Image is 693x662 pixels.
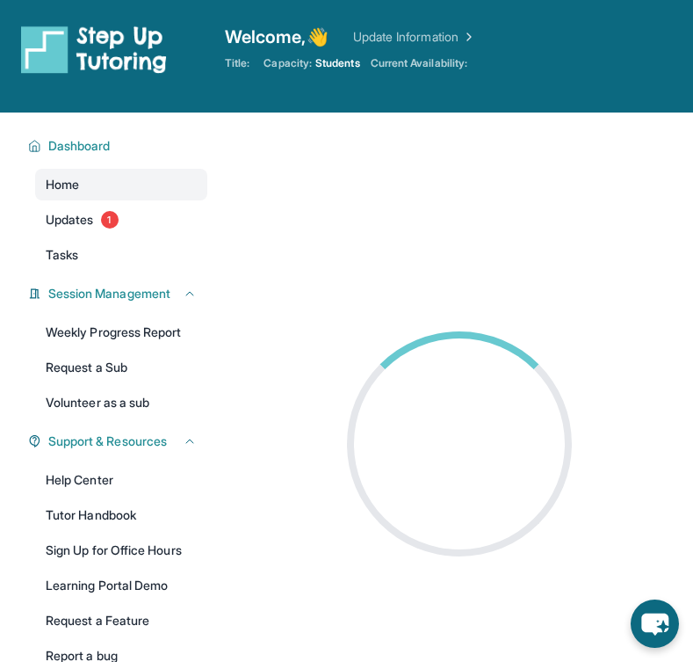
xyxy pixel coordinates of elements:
[48,433,167,450] span: Support & Resources
[46,176,79,193] span: Home
[101,211,119,229] span: 1
[263,56,312,70] span: Capacity:
[48,285,170,302] span: Session Management
[41,285,197,302] button: Session Management
[631,600,679,648] button: chat-button
[371,56,467,70] span: Current Availability:
[35,204,207,236] a: Updates1
[458,28,476,46] img: Chevron Right
[315,56,360,70] span: Students
[353,28,476,46] a: Update Information
[48,137,111,155] span: Dashboard
[21,25,167,74] img: logo
[35,499,207,531] a: Tutor Handbook
[35,239,207,271] a: Tasks
[35,169,207,200] a: Home
[35,535,207,566] a: Sign Up for Office Hours
[35,605,207,637] a: Request a Feature
[46,246,78,264] span: Tasks
[46,211,94,229] span: Updates
[225,25,328,49] span: Welcome, 👋
[35,464,207,496] a: Help Center
[35,387,207,418] a: Volunteer as a sub
[35,352,207,383] a: Request a Sub
[41,137,197,155] button: Dashboard
[225,56,249,70] span: Title:
[35,316,207,348] a: Weekly Progress Report
[35,570,207,601] a: Learning Portal Demo
[41,433,197,450] button: Support & Resources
